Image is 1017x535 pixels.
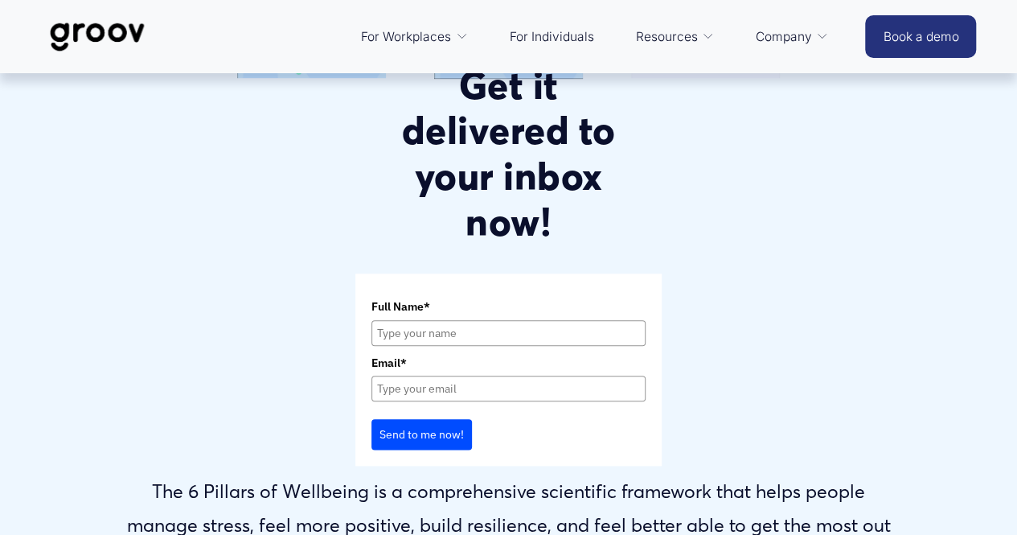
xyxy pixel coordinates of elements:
a: Book a demo [865,15,976,58]
label: Full Name* [371,298,646,315]
span: For Workplaces [361,26,451,48]
input: Type your name [371,320,646,346]
span: Resources [635,26,697,48]
button: Send to me now! [371,419,472,450]
span: Company [756,26,812,48]
strong: Get it delivered to your inbox now! [402,62,625,245]
a: folder dropdown [627,18,722,56]
a: folder dropdown [353,18,476,56]
a: folder dropdown [748,18,837,56]
img: Groov | Workplace Science Platform | Unlock Performance | Drive Results [41,10,154,64]
input: Type your email [371,376,646,401]
a: For Individuals [502,18,602,56]
label: Email* [371,354,646,372]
